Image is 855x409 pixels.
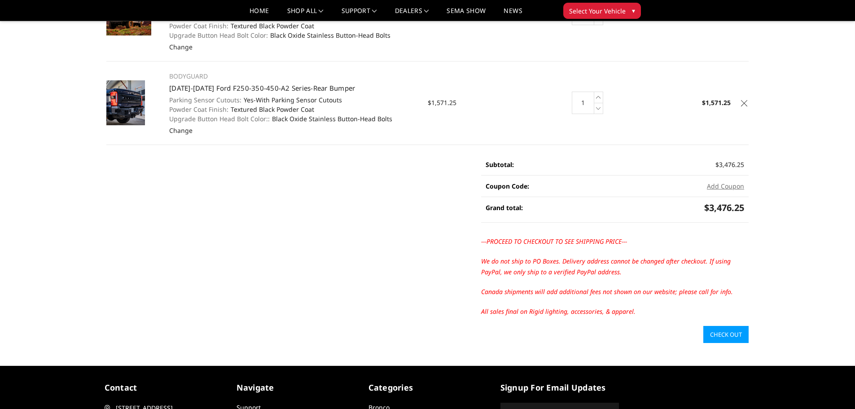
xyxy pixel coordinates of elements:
p: Canada shipments will add additional fees not shown on our website; please call for info. [481,286,749,297]
h5: Navigate [237,382,355,394]
dd: Black Oxide Stainless Button-Head Bolts [169,114,418,123]
dd: Textured Black Powder Coat [169,105,418,114]
h5: Categories [368,382,487,394]
span: $3,476.25 [715,160,744,169]
button: Select Your Vehicle [563,3,641,19]
dt: Powder Coat Finish: [169,21,228,31]
span: Select Your Vehicle [569,6,626,16]
strong: Grand total: [486,203,523,212]
span: ▾ [632,6,635,15]
strong: Subtotal: [486,160,514,169]
a: SEMA Show [447,8,486,21]
dt: Upgrade Button Head Bolt Color: [169,31,268,40]
iframe: Chat Widget [810,366,855,409]
span: $1,571.25 [428,98,456,107]
dd: Yes-With Parking Sensor Cutouts [169,95,418,105]
dt: Upgrade Button Head Bolt Color:: [169,114,270,123]
a: Check out [703,326,749,343]
a: Home [250,8,269,21]
h5: signup for email updates [500,382,619,394]
button: Add Coupon [707,181,744,191]
dd: Black Oxide Stainless Button-Head Bolts [169,31,418,40]
strong: Coupon Code: [486,182,529,190]
dt: Powder Coat Finish: [169,105,228,114]
dd: Textured Black Powder Coat [169,21,418,31]
a: Support [342,8,377,21]
p: We do not ship to PO Boxes. Delivery address cannot be changed after checkout. If using PayPal, w... [481,256,749,277]
p: All sales final on Rigid lighting, accessories, & apparel. [481,306,749,317]
span: $3,476.25 [704,202,744,214]
a: News [504,8,522,21]
img: 2023-2025 Ford F250-350-450-A2 Series-Rear Bumper [106,80,145,125]
a: Change [169,43,193,51]
a: Change [169,126,193,135]
p: ---PROCEED TO CHECKOUT TO SEE SHIPPING PRICE--- [481,236,749,247]
dt: Parking Sensor Cutouts: [169,95,241,105]
p: BODYGUARD [169,71,418,82]
h5: contact [105,382,223,394]
a: shop all [287,8,324,21]
strong: $1,571.25 [702,98,731,107]
a: Dealers [395,8,429,21]
a: [DATE]-[DATE] Ford F250-350-450-A2 Series-Rear Bumper [169,84,355,92]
